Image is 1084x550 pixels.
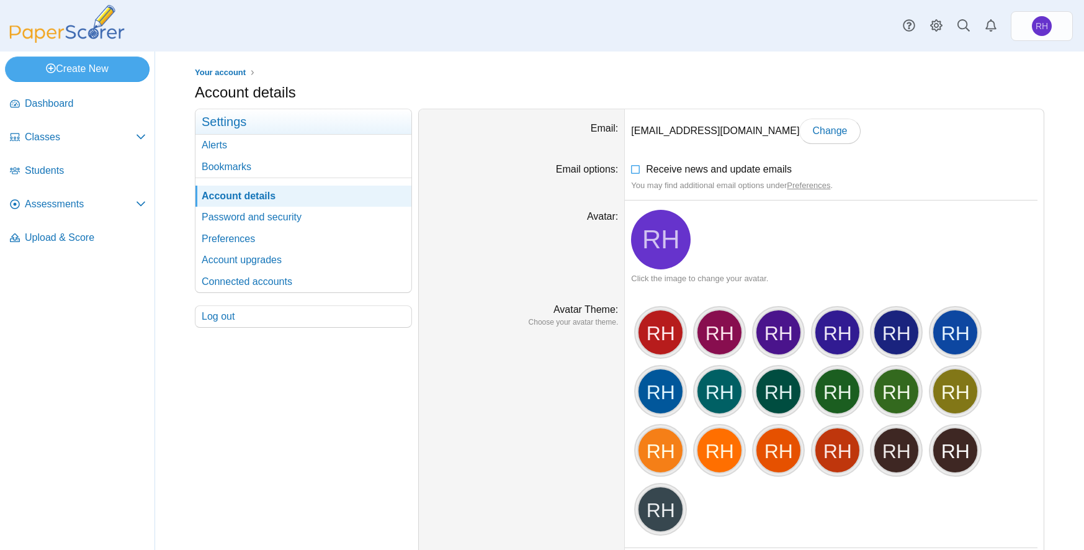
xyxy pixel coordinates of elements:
img: PaperScorer [5,5,129,43]
div: RH [814,309,861,356]
h1: Account details [195,82,296,103]
div: RH [637,427,684,474]
div: RH [932,427,979,474]
dd: [EMAIL_ADDRESS][DOMAIN_NAME] [625,109,1044,153]
div: RH [755,368,802,415]
div: RH [873,427,920,474]
div: You may find additional email options under . [631,180,1037,191]
a: Account upgrades [195,250,411,271]
span: Students [25,164,146,178]
a: Log out [195,306,411,327]
a: Upload & Score [5,223,151,253]
div: RH [932,368,979,415]
a: Dashboard [5,89,151,119]
label: Avatar [587,211,618,222]
a: Rich Holland [1011,11,1073,41]
span: Assessments [25,197,136,211]
span: Receive news and update emails [646,164,792,174]
div: RH [873,309,920,356]
a: Password and security [195,207,411,228]
div: RH [814,368,861,415]
div: RH [696,368,743,415]
span: Change [812,125,847,136]
span: Classes [25,130,136,144]
a: Bookmarks [195,156,411,178]
span: Dashboard [25,97,146,110]
dfn: Choose your avatar theme. [425,317,618,328]
div: RH [637,486,684,533]
div: RH [755,427,802,474]
a: Assessments [5,190,151,220]
span: Your account [195,68,246,77]
label: Email options [556,164,619,174]
a: Your account [192,65,249,81]
div: Click the image to change your avatar. [631,273,1037,284]
a: Create New [5,56,150,81]
a: Rich Holland [631,210,691,269]
a: Classes [5,123,151,153]
a: Alerts [195,135,411,156]
a: Account details [195,186,411,207]
h3: Settings [195,109,411,135]
a: Change [799,119,860,143]
a: Preferences [195,228,411,250]
label: Avatar Theme [553,304,618,315]
div: RH [696,309,743,356]
span: Rich Holland [1036,22,1048,30]
a: Connected accounts [195,271,411,292]
a: PaperScorer [5,34,129,45]
div: RH [696,427,743,474]
div: RH [873,368,920,415]
label: Email [591,123,618,133]
span: Rich Holland [642,227,680,253]
div: RH [932,309,979,356]
div: RH [755,309,802,356]
div: RH [637,368,684,415]
a: Alerts [977,12,1005,40]
span: Rich Holland [1032,16,1052,36]
span: Upload & Score [25,231,146,245]
a: Students [5,156,151,186]
a: Preferences [787,181,830,190]
div: RH [814,427,861,474]
div: RH [637,309,684,356]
